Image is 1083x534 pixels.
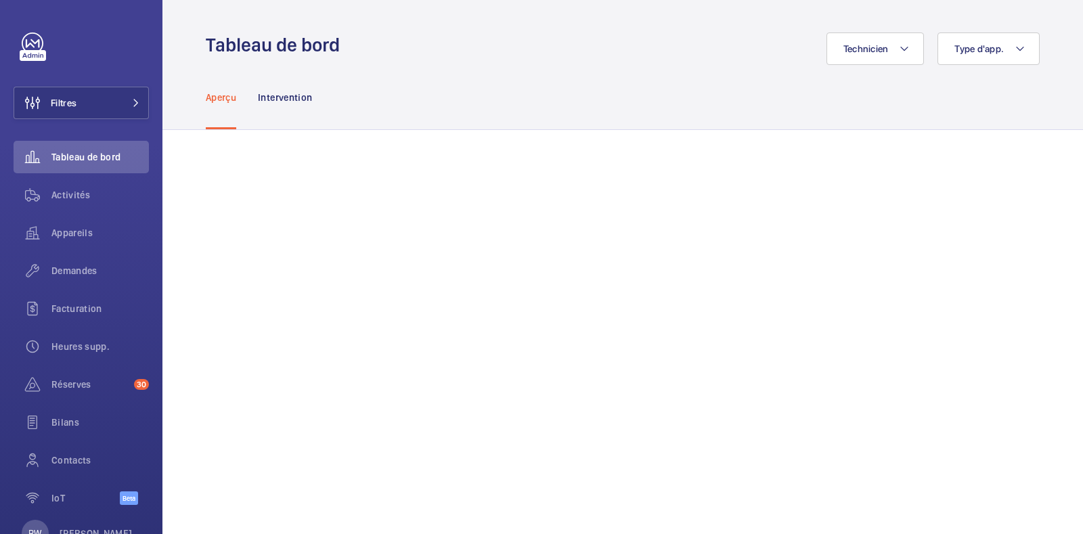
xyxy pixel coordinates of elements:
[134,379,149,390] span: 30
[51,453,149,467] span: Contacts
[51,340,149,353] span: Heures supp.
[937,32,1040,65] button: Type d'app.
[206,91,236,104] p: Aperçu
[51,96,76,110] span: Filtres
[51,264,149,277] span: Demandes
[51,416,149,429] span: Bilans
[206,32,348,58] h1: Tableau de bord
[826,32,925,65] button: Technicien
[120,491,138,505] span: Beta
[51,378,129,391] span: Réserves
[843,43,889,54] span: Technicien
[51,302,149,315] span: Facturation
[51,226,149,240] span: Appareils
[51,491,120,505] span: IoT
[954,43,1004,54] span: Type d'app.
[258,91,312,104] p: Intervention
[51,150,149,164] span: Tableau de bord
[51,188,149,202] span: Activités
[14,87,149,119] button: Filtres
